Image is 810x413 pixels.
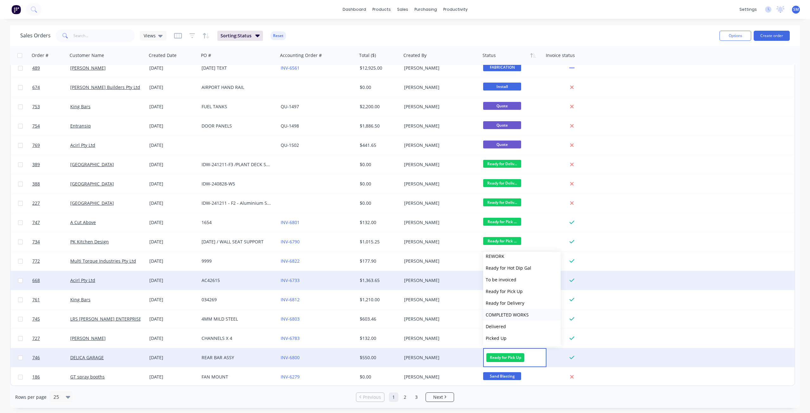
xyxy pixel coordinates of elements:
a: [GEOGRAPHIC_DATA] [70,181,114,187]
span: 754 [32,123,40,129]
div: PO # [201,52,211,59]
div: [PERSON_NAME] [404,239,474,245]
a: QU-1502 [281,142,299,148]
div: Customer Name [70,52,104,59]
a: GT spray booths [70,374,105,380]
a: Page 2 [400,392,410,402]
div: $12,925.00 [360,65,397,71]
div: FUEL TANKS [202,103,272,110]
a: 754 [32,116,70,135]
img: Factory [11,5,21,14]
a: INV-6803 [281,316,300,322]
div: [DATE] / WALL SEAT SUPPORT [202,239,272,245]
span: Next [433,394,443,400]
span: REWORK [486,253,504,259]
a: Acirl Pty Ltd [70,142,95,148]
a: 227 [32,194,70,213]
div: DOOR PANELS [202,123,272,129]
div: [PERSON_NAME] [404,200,474,206]
a: INV-6279 [281,374,300,380]
span: Ready for Hot Dip Gal [486,265,531,271]
div: 4MM MILD STEEL [202,316,272,322]
a: INV-6801 [281,219,300,225]
div: Order # [32,52,48,59]
div: products [369,5,394,14]
button: Ready for Delivery [483,297,561,309]
button: REWORK [483,250,561,262]
div: $1,363.65 [360,277,397,284]
a: INV-6790 [281,239,300,245]
span: Ready for Deliv... [483,160,521,168]
div: $0.00 [360,200,397,206]
h1: Sales Orders [20,33,51,39]
div: [DATE] [149,258,196,264]
div: [DATE] [149,297,196,303]
a: 745 [32,310,70,329]
a: Acirl Pty Ltd [70,277,95,283]
div: $0.00 [360,181,397,187]
a: PK Kitchen Design [70,239,109,245]
a: 489 [32,59,70,78]
div: settings [736,5,760,14]
div: [PERSON_NAME] [404,161,474,168]
span: Rows per page [15,394,47,400]
span: Ready for Pick ... [483,218,521,226]
span: 772 [32,258,40,264]
span: Quote [483,102,521,110]
span: Quote [483,141,521,148]
button: COMPLETED WORKS [483,309,561,321]
div: sales [394,5,411,14]
div: [DATE] [149,161,196,168]
a: King Bars [70,297,90,303]
div: [PERSON_NAME] [404,65,474,71]
span: 489 [32,65,40,71]
span: Ready for Pick ... [483,237,521,245]
div: Total ($) [359,52,376,59]
span: Ready for Delivery [486,300,524,306]
div: [DATE] [149,219,196,226]
button: Delivered [483,321,561,332]
span: Views [144,32,156,39]
div: [DATE] [149,239,196,245]
div: $0.00 [360,84,397,91]
a: 668 [32,271,70,290]
div: Status [483,52,496,59]
a: A Cut Above [70,219,96,225]
div: [PERSON_NAME] [404,258,474,264]
div: $603.46 [360,316,397,322]
a: Entransiq [70,123,91,129]
div: [DATE] [149,123,196,129]
div: [DATE] [149,316,196,322]
div: [DATE] TEXT [202,65,272,71]
span: Sorting: Status [221,33,252,39]
div: $177.90 [360,258,397,264]
a: 389 [32,155,70,174]
div: [PERSON_NAME] [404,354,474,361]
div: [PERSON_NAME] [404,374,474,380]
span: Ready for Pick Up [486,353,524,362]
button: Ready for Pick Up [483,285,561,297]
a: INV-6561 [281,65,300,71]
ul: Pagination [353,392,457,402]
div: Created By [403,52,427,59]
div: $0.00 [360,374,397,380]
div: AC42615 [202,277,272,284]
div: [PERSON_NAME] [404,181,474,187]
div: [PERSON_NAME] [404,335,474,341]
div: [PERSON_NAME] [404,142,474,148]
div: [PERSON_NAME] [404,103,474,110]
a: Page 1 is your current page [389,392,398,402]
a: QU-1498 [281,123,299,129]
span: 186 [32,374,40,380]
span: SM [793,7,799,12]
div: [PERSON_NAME] [404,277,474,284]
span: Quote [483,121,521,129]
a: [PERSON_NAME] Builders Pty Ltd [70,84,140,90]
a: INV-6822 [281,258,300,264]
button: Picked Up [483,332,561,344]
span: 668 [32,277,40,284]
div: $1,210.00 [360,297,397,303]
div: [DATE] [149,142,196,148]
a: Next page [426,394,454,400]
a: [GEOGRAPHIC_DATA] [70,161,114,167]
